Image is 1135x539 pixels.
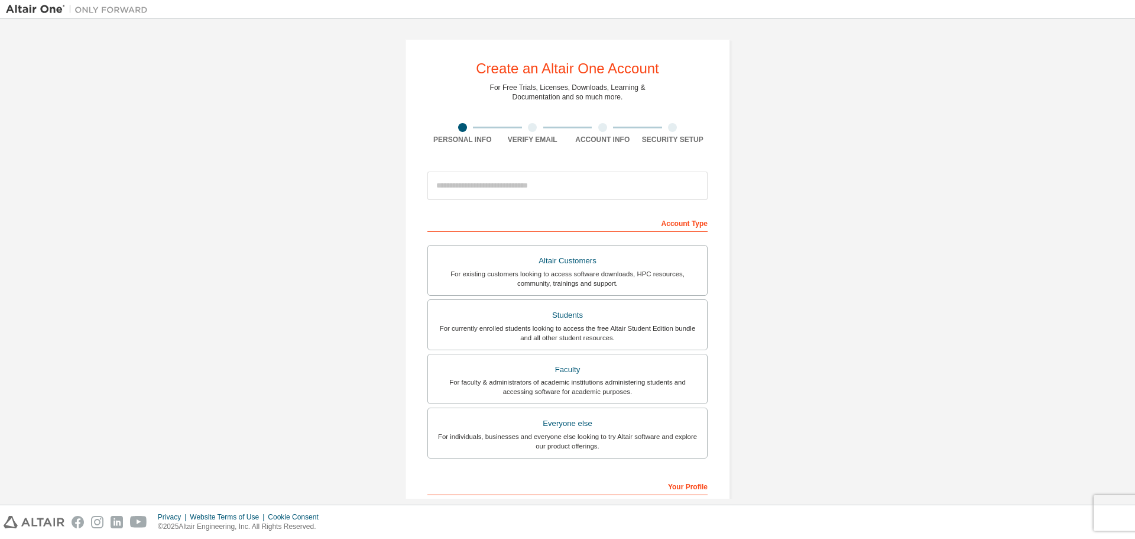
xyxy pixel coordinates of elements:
img: youtube.svg [130,516,147,528]
div: Personal Info [427,135,498,144]
div: For existing customers looking to access software downloads, HPC resources, community, trainings ... [435,269,700,288]
img: facebook.svg [72,516,84,528]
div: Create an Altair One Account [476,62,659,76]
div: Students [435,307,700,324]
div: Everyone else [435,415,700,432]
div: Privacy [158,512,190,522]
p: © 2025 Altair Engineering, Inc. All Rights Reserved. [158,522,326,532]
div: Cookie Consent [268,512,325,522]
div: For faculty & administrators of academic institutions administering students and accessing softwa... [435,377,700,396]
img: linkedin.svg [111,516,123,528]
div: Account Type [427,213,708,232]
div: For currently enrolled students looking to access the free Altair Student Edition bundle and all ... [435,324,700,343]
div: Security Setup [638,135,708,144]
div: Your Profile [427,476,708,495]
div: Verify Email [498,135,568,144]
img: Altair One [6,4,154,15]
div: Website Terms of Use [190,512,268,522]
div: For Free Trials, Licenses, Downloads, Learning & Documentation and so much more. [490,83,646,102]
div: For individuals, businesses and everyone else looking to try Altair software and explore our prod... [435,432,700,451]
img: altair_logo.svg [4,516,64,528]
img: instagram.svg [91,516,103,528]
div: Altair Customers [435,253,700,269]
div: Faculty [435,362,700,378]
div: Account Info [567,135,638,144]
